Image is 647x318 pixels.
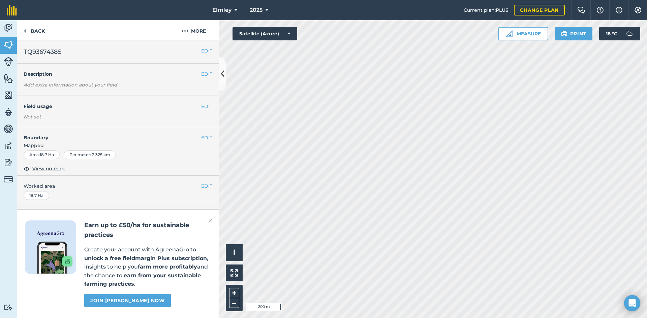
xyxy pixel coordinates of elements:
[201,134,212,141] button: EDIT
[233,27,297,40] button: Satellite (Azure)
[24,165,65,173] button: View on map
[555,27,593,40] button: Print
[230,269,238,277] img: Four arrows, one pointing top left, one top right, one bottom right and the last bottom left
[4,73,13,83] img: svg+xml;base64,PHN2ZyB4bWxucz0iaHR0cDovL3d3dy53My5vcmcvMjAwMC9zdmciIHdpZHRoPSI1NiIgaGVpZ2h0PSI2MC...
[250,6,263,14] span: 2025
[226,244,243,261] button: i
[229,298,239,308] button: –
[84,255,207,261] strong: unlock a free fieldmargin Plus subscription
[561,30,567,38] img: svg+xml;base64,PHN2ZyB4bWxucz0iaHR0cDovL3d3dy53My5vcmcvMjAwMC9zdmciIHdpZHRoPSIxOSIgaGVpZ2h0PSIyNC...
[84,272,201,287] strong: earn from your sustainable farming practices
[24,150,60,159] div: Area : 18.7 Ha
[182,27,188,35] img: svg+xml;base64,PHN2ZyB4bWxucz0iaHR0cDovL3d3dy53My5vcmcvMjAwMC9zdmciIHdpZHRoPSIyMCIgaGVpZ2h0PSIyNC...
[84,245,211,288] p: Create your account with AgreenaGro to , insights to help you and the chance to .
[7,5,17,15] img: fieldmargin Logo
[514,5,565,15] a: Change plan
[32,165,65,172] span: View on map
[201,182,212,190] button: EDIT
[24,70,212,78] h4: Description
[4,175,13,184] img: svg+xml;base64,PD94bWwgdmVyc2lvbj0iMS4wIiBlbmNvZGluZz0idXRmLTgiPz4KPCEtLSBHZW5lcmF0b3I6IEFkb2JlIE...
[634,7,642,13] img: A cog icon
[498,27,548,40] button: Measure
[623,27,636,40] img: svg+xml;base64,PD94bWwgdmVyc2lvbj0iMS4wIiBlbmNvZGluZz0idXRmLTgiPz4KPCEtLSBHZW5lcmF0b3I6IEFkb2JlIE...
[624,295,640,311] div: Open Intercom Messenger
[616,6,622,14] img: svg+xml;base64,PHN2ZyB4bWxucz0iaHR0cDovL3d3dy53My5vcmcvMjAwMC9zdmciIHdpZHRoPSIxNyIgaGVpZ2h0PSIxNy...
[596,7,604,13] img: A question mark icon
[4,57,13,66] img: svg+xml;base64,PD94bWwgdmVyc2lvbj0iMS4wIiBlbmNvZGluZz0idXRmLTgiPz4KPCEtLSBHZW5lcmF0b3I6IEFkb2JlIE...
[24,182,212,190] span: Worked area
[138,263,197,270] strong: farm more profitably
[201,103,212,110] button: EDIT
[212,6,232,14] span: Elmley
[168,20,219,40] button: More
[24,27,27,35] img: svg+xml;base64,PHN2ZyB4bWxucz0iaHR0cDovL3d3dy53My5vcmcvMjAwMC9zdmciIHdpZHRoPSI5IiBoZWlnaHQ9IjI0Ii...
[84,294,171,307] a: Join [PERSON_NAME] now
[37,242,72,274] img: Screenshot of the Gro app
[64,150,116,159] div: Perimeter : 2.325 km
[201,47,212,55] button: EDIT
[233,248,235,257] span: i
[577,7,585,13] img: Two speech bubbles overlapping with the left bubble in the forefront
[599,27,640,40] button: 16 °C
[4,40,13,50] img: svg+xml;base64,PHN2ZyB4bWxucz0iaHR0cDovL3d3dy53My5vcmcvMjAwMC9zdmciIHdpZHRoPSI1NiIgaGVpZ2h0PSI2MC...
[24,113,212,120] div: Not set
[4,141,13,151] img: svg+xml;base64,PD94bWwgdmVyc2lvbj0iMS4wIiBlbmNvZGluZz0idXRmLTgiPz4KPCEtLSBHZW5lcmF0b3I6IEFkb2JlIE...
[4,23,13,33] img: svg+xml;base64,PD94bWwgdmVyc2lvbj0iMS4wIiBlbmNvZGluZz0idXRmLTgiPz4KPCEtLSBHZW5lcmF0b3I6IEFkb2JlIE...
[24,47,61,57] span: TQ93674385
[229,288,239,298] button: +
[24,165,30,173] img: svg+xml;base64,PHN2ZyB4bWxucz0iaHR0cDovL3d3dy53My5vcmcvMjAwMC9zdmciIHdpZHRoPSIxOCIgaGVpZ2h0PSIyNC...
[17,142,219,149] span: Mapped
[4,90,13,100] img: svg+xml;base64,PHN2ZyB4bWxucz0iaHR0cDovL3d3dy53My5vcmcvMjAwMC9zdmciIHdpZHRoPSI1NiIgaGVpZ2h0PSI2MC...
[4,304,13,311] img: svg+xml;base64,PD94bWwgdmVyc2lvbj0iMS4wIiBlbmNvZGluZz0idXRmLTgiPz4KPCEtLSBHZW5lcmF0b3I6IEFkb2JlIE...
[4,124,13,134] img: svg+xml;base64,PD94bWwgdmVyc2lvbj0iMS4wIiBlbmNvZGluZz0idXRmLTgiPz4KPCEtLSBHZW5lcmF0b3I6IEFkb2JlIE...
[201,70,212,78] button: EDIT
[84,220,211,240] h2: Earn up to £50/ha for sustainable practices
[24,103,201,110] h4: Field usage
[606,27,617,40] span: 16 ° C
[17,127,201,141] h4: Boundary
[208,217,212,225] img: svg+xml;base64,PHN2ZyB4bWxucz0iaHR0cDovL3d3dy53My5vcmcvMjAwMC9zdmciIHdpZHRoPSIyMiIgaGVpZ2h0PSIzMC...
[24,191,49,200] div: 18.7 Ha
[464,6,509,14] span: Current plan : PLUS
[4,107,13,117] img: svg+xml;base64,PD94bWwgdmVyc2lvbj0iMS4wIiBlbmNvZGluZz0idXRmLTgiPz4KPCEtLSBHZW5lcmF0b3I6IEFkb2JlIE...
[17,20,52,40] a: Back
[24,82,117,88] em: Add extra information about your field
[4,157,13,168] img: svg+xml;base64,PD94bWwgdmVyc2lvbj0iMS4wIiBlbmNvZGluZz0idXRmLTgiPz4KPCEtLSBHZW5lcmF0b3I6IEFkb2JlIE...
[506,30,513,37] img: Ruler icon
